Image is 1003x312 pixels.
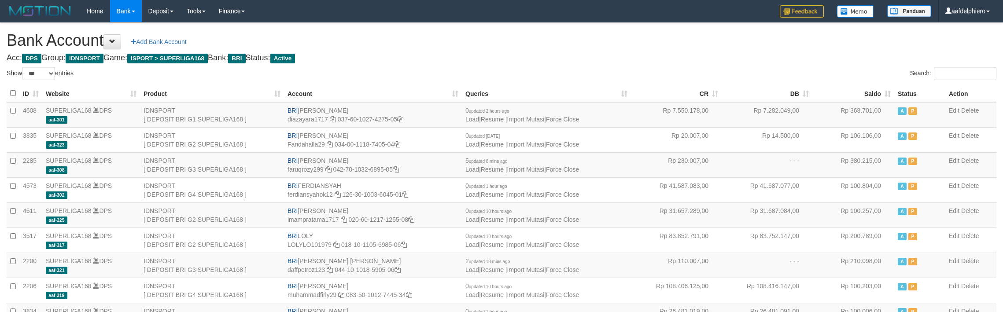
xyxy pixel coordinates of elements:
[7,32,996,49] h1: Bank Account
[908,107,917,115] span: Paused
[469,234,512,239] span: updated 10 hours ago
[125,34,192,49] a: Add Bank Account
[288,232,298,239] span: BRI
[140,278,284,303] td: IDNSPORT [ DEPOSIT BRI G4 SUPERLIGA168 ]
[631,85,722,102] th: CR: activate to sort column ascending
[908,158,917,165] span: Paused
[961,232,979,239] a: Delete
[631,127,722,152] td: Rp 20.007,00
[465,257,579,273] span: | | |
[288,116,328,123] a: diazayara1717
[140,177,284,202] td: IDNSPORT [ DEPOSIT BRI G4 SUPERLIGA168 ]
[465,207,579,223] span: | | |
[42,228,140,253] td: DPS
[46,107,92,114] a: SUPERLIGA168
[19,228,42,253] td: 3517
[949,107,959,114] a: Edit
[631,228,722,253] td: Rp 83.852.791,00
[325,166,332,173] a: Copy faruqrozy299 to clipboard
[46,283,92,290] a: SUPERLIGA168
[722,253,812,278] td: - - -
[465,141,479,148] a: Load
[406,291,412,298] a: Copy 083501012744534 to clipboard
[949,157,959,164] a: Edit
[898,158,907,165] span: Active
[42,253,140,278] td: DPS
[465,291,479,298] a: Load
[722,152,812,177] td: - - -
[465,207,512,214] span: 0
[481,216,504,223] a: Resume
[722,85,812,102] th: DB: activate to sort column ascending
[140,127,284,152] td: IDNSPORT [ DEPOSIT BRI G2 SUPERLIGA168 ]
[507,241,544,248] a: Import Mutasi
[481,266,504,273] a: Resume
[961,132,979,139] a: Delete
[546,241,579,248] a: Force Close
[546,166,579,173] a: Force Close
[898,183,907,190] span: Active
[284,228,462,253] td: LOLY 018-10-1105-6985-06
[908,258,917,265] span: Paused
[507,291,544,298] a: Import Mutasi
[46,257,92,264] a: SUPERLIGA168
[546,116,579,123] a: Force Close
[42,278,140,303] td: DPS
[465,232,512,239] span: 0
[949,283,959,290] a: Edit
[270,54,295,63] span: Active
[961,257,979,264] a: Delete
[402,191,408,198] a: Copy 126301003604501 to clipboard
[46,132,92,139] a: SUPERLIGA168
[338,291,344,298] a: Copy muhammadfirly29 to clipboard
[66,54,103,63] span: IDNSPORT
[140,202,284,228] td: IDNSPORT [ DEPOSIT BRI G2 SUPERLIGA168 ]
[465,166,479,173] a: Load
[631,152,722,177] td: Rp 230.007,00
[722,202,812,228] td: Rp 31.687.084,00
[465,283,579,298] span: | | |
[19,85,42,102] th: ID: activate to sort column ascending
[288,107,298,114] span: BRI
[507,191,544,198] a: Import Mutasi
[481,141,504,148] a: Resume
[481,191,504,198] a: Resume
[19,202,42,228] td: 4511
[42,152,140,177] td: DPS
[335,191,341,198] a: Copy ferdiansyahok12 to clipboard
[140,152,284,177] td: IDNSPORT [ DEPOSIT BRI G3 SUPERLIGA168 ]
[961,182,979,189] a: Delete
[961,157,979,164] a: Delete
[408,216,414,223] a: Copy 020601217125508 to clipboard
[465,266,479,273] a: Load
[140,85,284,102] th: Product: activate to sort column ascending
[288,132,298,139] span: BRI
[140,253,284,278] td: IDNSPORT [ DEPOSIT BRI G3 SUPERLIGA168 ]
[908,208,917,215] span: Paused
[934,67,996,80] input: Search:
[469,109,509,114] span: updated 2 hours ago
[908,233,917,240] span: Paused
[22,67,55,80] select: Showentries
[42,177,140,202] td: DPS
[812,253,894,278] td: Rp 210.098,00
[284,177,462,202] td: FERDIANSYAH 126-30-1003-6045-01
[42,85,140,102] th: Website: activate to sort column ascending
[631,278,722,303] td: Rp 108.406.125,00
[469,284,512,289] span: updated 10 hours ago
[284,85,462,102] th: Account: activate to sort column ascending
[465,107,579,123] span: | | |
[812,177,894,202] td: Rp 100.804,00
[481,166,504,173] a: Resume
[949,257,959,264] a: Edit
[42,102,140,128] td: DPS
[465,157,508,164] span: 5
[42,127,140,152] td: DPS
[812,85,894,102] th: Saldo: activate to sort column ascending
[812,127,894,152] td: Rp 106.106,00
[19,127,42,152] td: 3835
[546,141,579,148] a: Force Close
[898,233,907,240] span: Active
[507,166,544,173] a: Import Mutasi
[898,283,907,290] span: Active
